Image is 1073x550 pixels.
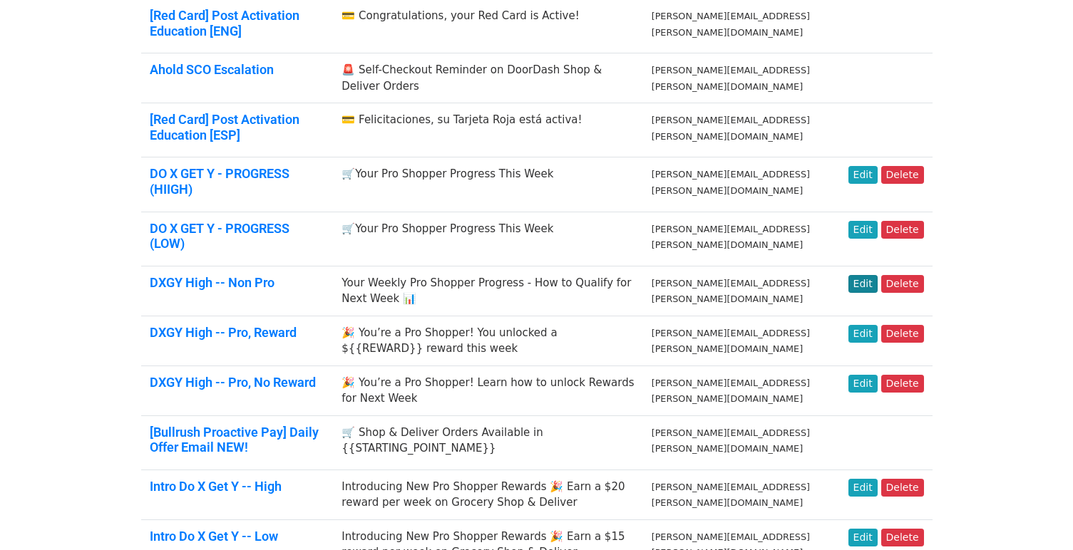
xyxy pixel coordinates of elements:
[150,529,278,544] a: Intro Do X Get Y -- Low
[848,166,878,184] a: Edit
[848,479,878,497] a: Edit
[881,275,924,293] a: Delete
[333,316,642,365] td: 🎉 You’re a Pro Shopper! You unlocked a ${{REWARD}} reward this week
[881,325,924,343] a: Delete
[333,415,642,469] td: 🛒 Shop & Deliver Orders Available in {{STARTING_POINT_NAME}}
[848,221,878,239] a: Edit
[881,375,924,393] a: Delete
[652,278,810,305] small: [PERSON_NAME][EMAIL_ADDRESS][PERSON_NAME][DOMAIN_NAME]
[881,221,924,239] a: Delete
[150,112,299,142] a: [Red Card] Post Activation Education [ESP]
[333,53,642,103] td: 🚨 Self-Checkout Reminder on DoorDash Shop & Deliver Orders
[150,375,316,390] a: DXGY High -- Pro, No Reward
[333,365,642,415] td: 🎉 You’re a Pro Shopper! Learn how to unlock Rewards for Next Week
[652,115,810,142] small: [PERSON_NAME][EMAIL_ADDRESS][PERSON_NAME][DOMAIN_NAME]
[150,425,319,455] a: [Bullrush Proactive Pay] Daily Offer Email NEW!
[333,103,642,157] td: 💳 Felicitaciones, su Tarjeta Roja está activa!
[652,224,810,251] small: [PERSON_NAME][EMAIL_ADDRESS][PERSON_NAME][DOMAIN_NAME]
[333,157,642,212] td: 🛒Your Pro Shopper Progress This Week
[652,65,810,92] small: [PERSON_NAME][EMAIL_ADDRESS][PERSON_NAME][DOMAIN_NAME]
[333,212,642,266] td: 🛒Your Pro Shopper Progress This Week
[150,479,282,494] a: Intro Do X Get Y -- High
[881,166,924,184] a: Delete
[652,169,810,196] small: [PERSON_NAME][EMAIL_ADDRESS][PERSON_NAME][DOMAIN_NAME]
[881,529,924,546] a: Delete
[333,266,642,316] td: Your Weekly Pro Shopper Progress - How to Qualify for Next Week 📊
[1002,482,1073,550] iframe: Chat Widget
[652,378,810,405] small: [PERSON_NAME][EMAIL_ADDRESS][PERSON_NAME][DOMAIN_NAME]
[652,328,810,355] small: [PERSON_NAME][EMAIL_ADDRESS][PERSON_NAME][DOMAIN_NAME]
[150,62,274,77] a: Ahold SCO Escalation
[881,479,924,497] a: Delete
[652,482,810,509] small: [PERSON_NAME][EMAIL_ADDRESS][PERSON_NAME][DOMAIN_NAME]
[150,166,289,197] a: DO X GET Y - PROGRESS (HIIGH)
[848,325,878,343] a: Edit
[848,275,878,293] a: Edit
[150,275,274,290] a: DXGY High -- Non Pro
[150,325,297,340] a: DXGY High -- Pro, Reward
[848,529,878,546] a: Edit
[150,8,299,38] a: [Red Card] Post Activation Education [ENG]
[652,427,810,455] small: [PERSON_NAME][EMAIL_ADDRESS][PERSON_NAME][DOMAIN_NAME]
[652,11,810,38] small: [PERSON_NAME][EMAIL_ADDRESS][PERSON_NAME][DOMAIN_NAME]
[848,375,878,393] a: Edit
[333,469,642,519] td: Introducing New Pro Shopper Rewards 🎉 Earn a $20 reward per week on Grocery Shop & Deliver
[150,221,289,251] a: DO X GET Y - PROGRESS (LOW)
